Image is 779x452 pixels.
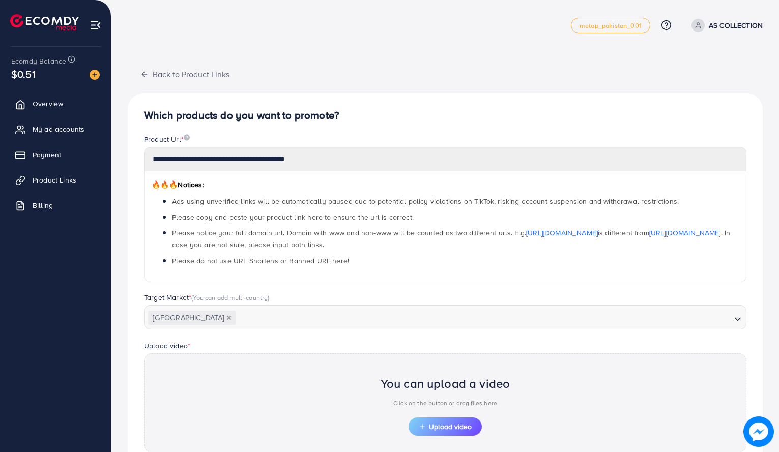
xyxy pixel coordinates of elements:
[11,56,66,66] span: Ecomdy Balance
[381,376,510,391] h2: You can upload a video
[419,423,472,430] span: Upload video
[226,315,232,320] button: Deselect Pakistan
[33,200,53,210] span: Billing
[90,70,100,80] img: image
[8,144,103,165] a: Payment
[687,19,763,32] a: AS COLLECTION
[90,19,101,31] img: menu
[144,292,270,303] label: Target Market
[33,175,76,185] span: Product Links
[191,293,269,302] span: (You can add multi-country)
[33,99,63,109] span: Overview
[144,305,746,329] div: Search for option
[409,417,482,436] button: Upload video
[144,134,190,144] label: Product Url
[152,179,178,190] span: 🔥🔥🔥
[172,212,414,222] span: Please copy and paste your product link here to ensure the url is correct.
[11,67,36,81] span: $0.51
[8,170,103,190] a: Product Links
[709,19,763,32] p: AS COLLECTION
[8,94,103,114] a: Overview
[381,397,510,409] p: Click on the button or drag files here
[144,341,190,351] label: Upload video
[184,134,190,141] img: image
[571,18,650,33] a: metap_pakistan_001
[33,149,61,160] span: Payment
[144,109,746,122] h4: Which products do you want to promote?
[10,14,79,30] img: logo
[526,228,598,238] a: [URL][DOMAIN_NAME]
[8,195,103,216] a: Billing
[580,22,642,29] span: metap_pakistan_001
[148,311,236,325] span: [GEOGRAPHIC_DATA]
[172,256,349,266] span: Please do not use URL Shortens or Banned URL here!
[743,416,774,447] img: image
[33,124,84,134] span: My ad accounts
[172,196,679,206] span: Ads using unverified links will be automatically paused due to potential policy violations on Tik...
[237,310,730,326] input: Search for option
[128,63,242,85] button: Back to Product Links
[172,228,730,250] span: Please notice your full domain url. Domain with www and non-www will be counted as two different ...
[649,228,721,238] a: [URL][DOMAIN_NAME]
[152,179,204,190] span: Notices:
[8,119,103,139] a: My ad accounts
